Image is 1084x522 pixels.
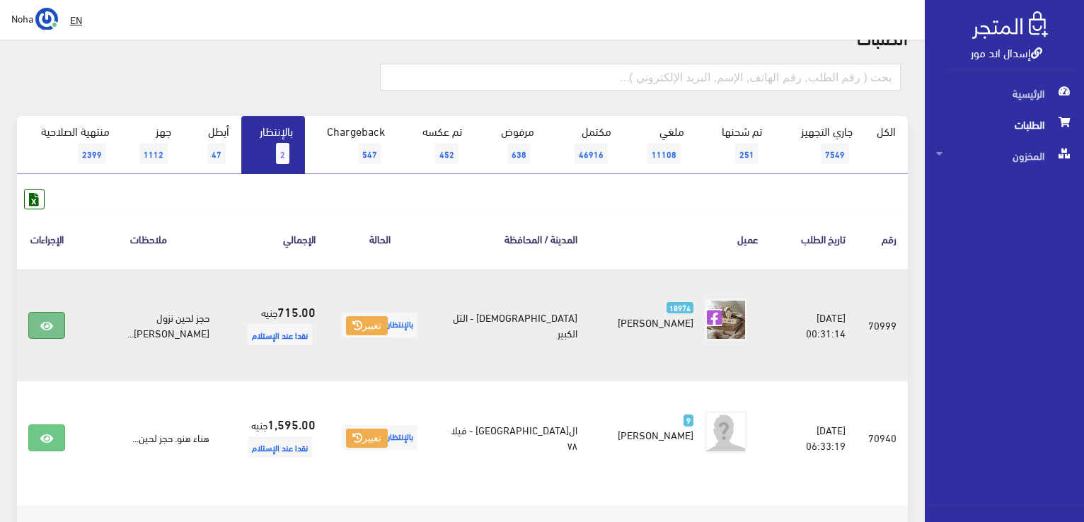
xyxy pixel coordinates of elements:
span: بالإنتظار [342,313,417,337]
a: EN [64,7,88,33]
input: بحث ( رقم الطلب, رقم الهاتف, الإسم, البريد اﻹلكتروني )... [380,64,901,91]
td: 70999 [857,269,908,382]
th: اﻹجمالي [221,209,327,268]
td: جنيه [221,269,327,382]
a: الكل [865,116,908,146]
span: 47 [207,143,226,164]
a: تم عكسه452 [397,116,474,174]
span: 9 [684,414,694,427]
td: حجز لحين نزول [PERSON_NAME]... [76,269,221,382]
a: تم شحنها251 [696,116,774,174]
a: الرئيسية [925,78,1084,109]
td: [DATE] 00:31:14 [770,269,857,382]
td: [DATE] 06:33:19 [770,381,857,494]
th: الإجراءات [17,209,76,268]
td: ال[GEOGRAPHIC_DATA] - فيلا ٧٨ [432,381,589,494]
a: الطلبات [925,109,1084,140]
a: أبطل47 [183,116,241,174]
span: 251 [735,143,759,164]
th: تاريخ الطلب [770,209,857,268]
span: المخزون [936,140,1073,171]
span: Noha [11,9,33,27]
span: 1112 [139,143,168,164]
span: 547 [358,143,381,164]
a: جهز1112 [122,116,183,174]
span: نقدا عند الإستلام [248,324,312,345]
span: [PERSON_NAME] [618,424,693,444]
a: مكتمل46916 [546,116,623,174]
td: 70940 [857,381,908,494]
button: تغيير [346,429,388,448]
img: picture [705,298,747,341]
th: ملاحظات [76,209,221,268]
a: ... Noha [11,7,58,30]
img: ... [35,8,58,30]
span: الطلبات [936,109,1073,140]
th: المدينة / المحافظة [432,209,589,268]
span: 452 [435,143,459,164]
th: عميل [589,209,770,268]
span: 11108 [647,143,681,164]
a: Chargeback547 [305,116,397,174]
span: 2 [276,143,289,164]
th: الحالة [327,209,432,268]
span: 638 [507,143,531,164]
a: إسدال اند مور [971,42,1042,62]
span: بالإنتظار [342,425,417,450]
span: 7549 [821,143,849,164]
a: ملغي11108 [623,116,696,174]
span: الرئيسية [936,78,1073,109]
a: المخزون [925,140,1084,171]
button: تغيير [346,316,388,336]
a: جاري التجهيز7549 [774,116,865,174]
th: رقم [857,209,908,268]
iframe: Drift Widget Chat Controller [17,425,71,479]
td: جنيه [221,381,327,494]
a: بالإنتظار2 [241,116,305,174]
td: [DEMOGRAPHIC_DATA] - التل الكبير [432,269,589,382]
span: 2399 [78,143,106,164]
span: 46916 [575,143,608,164]
u: EN [70,11,82,28]
a: 18974 [PERSON_NAME] [611,298,693,330]
a: مرفوض638 [474,116,546,174]
a: 9 [PERSON_NAME] [611,411,693,442]
strong: 715.00 [277,302,316,320]
span: [PERSON_NAME] [618,312,693,332]
span: 18974 [667,302,694,314]
td: هناء هنو. حجز لحين... [76,381,221,494]
img: avatar.png [705,411,747,453]
a: منتهية الصلاحية2399 [17,116,122,174]
img: . [972,11,1048,39]
span: نقدا عند الإستلام [248,436,312,458]
strong: 1,595.00 [267,414,316,433]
